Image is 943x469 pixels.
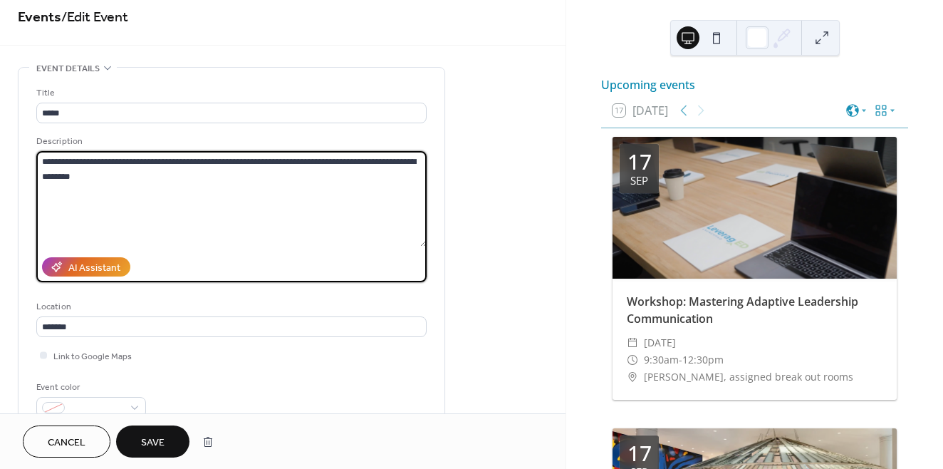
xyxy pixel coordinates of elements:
[644,351,679,368] span: 9:30am
[627,368,638,386] div: ​
[42,257,130,277] button: AI Assistant
[36,134,424,149] div: Description
[61,4,128,31] span: / Edit Event
[679,351,682,368] span: -
[18,4,61,31] a: Events
[36,299,424,314] div: Location
[644,368,853,386] span: [PERSON_NAME], assigned break out rooms
[627,351,638,368] div: ​
[48,435,85,450] span: Cancel
[644,334,676,351] span: [DATE]
[36,380,143,395] div: Event color
[23,426,110,458] button: Cancel
[116,426,189,458] button: Save
[630,175,648,186] div: Sep
[627,443,652,464] div: 17
[627,334,638,351] div: ​
[682,351,724,368] span: 12:30pm
[613,293,897,327] div: Workshop: Mastering Adaptive Leadership Communication
[36,86,424,100] div: Title
[68,261,120,276] div: AI Assistant
[141,435,165,450] span: Save
[601,76,908,93] div: Upcoming events
[53,349,132,364] span: Link to Google Maps
[627,151,652,172] div: 17
[36,61,100,76] span: Event details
